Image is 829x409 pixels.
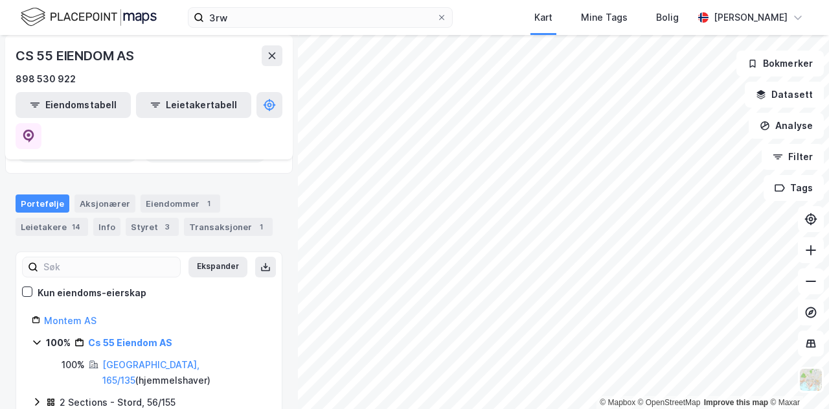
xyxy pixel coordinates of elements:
[749,113,824,139] button: Analyse
[202,197,215,210] div: 1
[762,144,824,170] button: Filter
[69,220,83,233] div: 14
[255,220,267,233] div: 1
[764,347,829,409] div: Kontrollprogram for chat
[534,10,552,25] div: Kart
[736,51,824,76] button: Bokmerker
[88,337,172,348] a: Cs 55 Eiendom AS
[38,257,180,277] input: Søk
[714,10,788,25] div: [PERSON_NAME]
[16,194,69,213] div: Portefølje
[46,335,71,351] div: 100%
[141,194,220,213] div: Eiendommer
[704,398,768,407] a: Improve this map
[136,92,251,118] button: Leietakertabell
[581,10,628,25] div: Mine Tags
[188,257,247,277] button: Ekspander
[102,357,266,388] div: ( hjemmelshaver )
[38,285,146,301] div: Kun eiendoms-eierskap
[656,10,679,25] div: Bolig
[93,218,120,236] div: Info
[638,398,701,407] a: OpenStreetMap
[74,194,135,213] div: Aksjonærer
[102,359,199,386] a: [GEOGRAPHIC_DATA], 165/135
[126,218,179,236] div: Styret
[204,8,437,27] input: Søk på adresse, matrikkel, gårdeiere, leietakere eller personer
[600,398,635,407] a: Mapbox
[16,71,76,87] div: 898 530 922
[184,218,273,236] div: Transaksjoner
[16,45,137,66] div: CS 55 EIENDOM AS
[745,82,824,108] button: Datasett
[62,357,85,373] div: 100%
[764,347,829,409] iframe: Chat Widget
[44,315,97,326] a: Montem AS
[16,92,131,118] button: Eiendomstabell
[161,220,174,233] div: 3
[764,175,824,201] button: Tags
[21,6,157,29] img: logo.f888ab2527a4732fd821a326f86c7f29.svg
[16,218,88,236] div: Leietakere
